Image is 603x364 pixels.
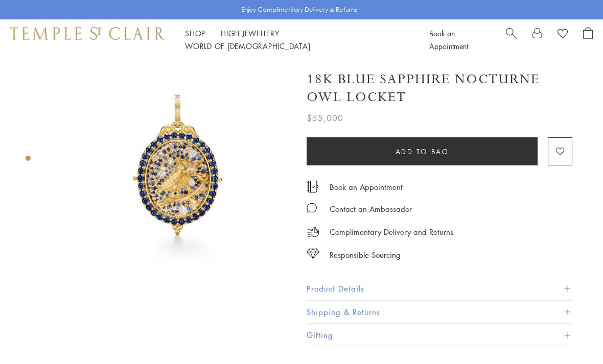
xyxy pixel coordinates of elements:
[185,41,310,51] a: World of [DEMOGRAPHIC_DATA]World of [DEMOGRAPHIC_DATA]
[307,181,319,192] img: icon_appointment.svg
[26,153,31,169] div: Product gallery navigation
[10,27,165,39] img: Temple St. Clair
[241,5,357,15] p: Enjoy Complimentary Delivery & Returns
[330,226,453,238] p: Complimentary Delivery and Returns
[307,277,572,300] button: Product Details
[330,181,403,192] a: Book an Appointment
[185,27,406,53] nav: Main navigation
[506,27,517,53] a: Search
[221,28,280,38] a: High JewelleryHigh Jewellery
[429,28,468,51] a: Book an Appointment
[307,111,343,125] span: $55,000
[66,60,291,285] img: 18K Blue Sapphire Nocturne Owl Locket
[307,70,572,106] h1: 18K Blue Sapphire Nocturne Owl Locket
[330,203,412,215] div: Contact an Ambassador
[307,301,572,324] button: Shipping & Returns
[307,249,319,259] img: icon_sourcing.svg
[185,28,205,38] a: ShopShop
[558,27,568,42] a: View Wishlist
[583,27,593,53] a: Open Shopping Bag
[307,226,319,238] img: icon_delivery.svg
[552,316,593,354] iframe: Gorgias live chat messenger
[307,137,538,165] button: Add to bag
[307,203,317,213] img: MessageIcon-01_2.svg
[330,249,401,261] div: Responsible Sourcing
[396,146,449,157] span: Add to bag
[307,324,572,347] button: Gifting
